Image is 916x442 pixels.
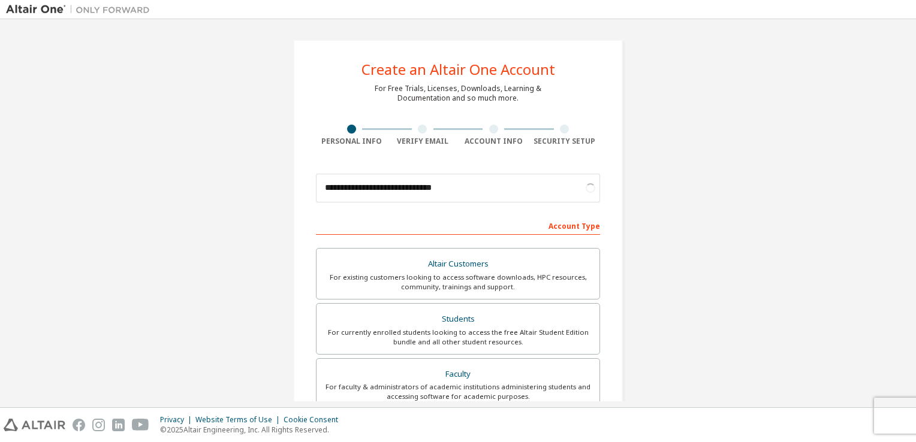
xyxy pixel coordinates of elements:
img: altair_logo.svg [4,419,65,431]
div: For existing customers looking to access software downloads, HPC resources, community, trainings ... [324,273,592,292]
div: For faculty & administrators of academic institutions administering students and accessing softwa... [324,382,592,401]
img: youtube.svg [132,419,149,431]
img: Altair One [6,4,156,16]
img: facebook.svg [73,419,85,431]
div: Faculty [324,366,592,383]
div: Create an Altair One Account [361,62,555,77]
div: Verify Email [387,137,459,146]
div: Altair Customers [324,256,592,273]
div: Personal Info [316,137,387,146]
div: Account Type [316,216,600,235]
div: Privacy [160,415,195,425]
img: instagram.svg [92,419,105,431]
div: Cookie Consent [284,415,345,425]
p: © 2025 Altair Engineering, Inc. All Rights Reserved. [160,425,345,435]
div: Website Terms of Use [195,415,284,425]
img: linkedin.svg [112,419,125,431]
div: For currently enrolled students looking to access the free Altair Student Edition bundle and all ... [324,328,592,347]
div: Students [324,311,592,328]
div: Security Setup [529,137,601,146]
div: For Free Trials, Licenses, Downloads, Learning & Documentation and so much more. [375,84,541,103]
div: Account Info [458,137,529,146]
